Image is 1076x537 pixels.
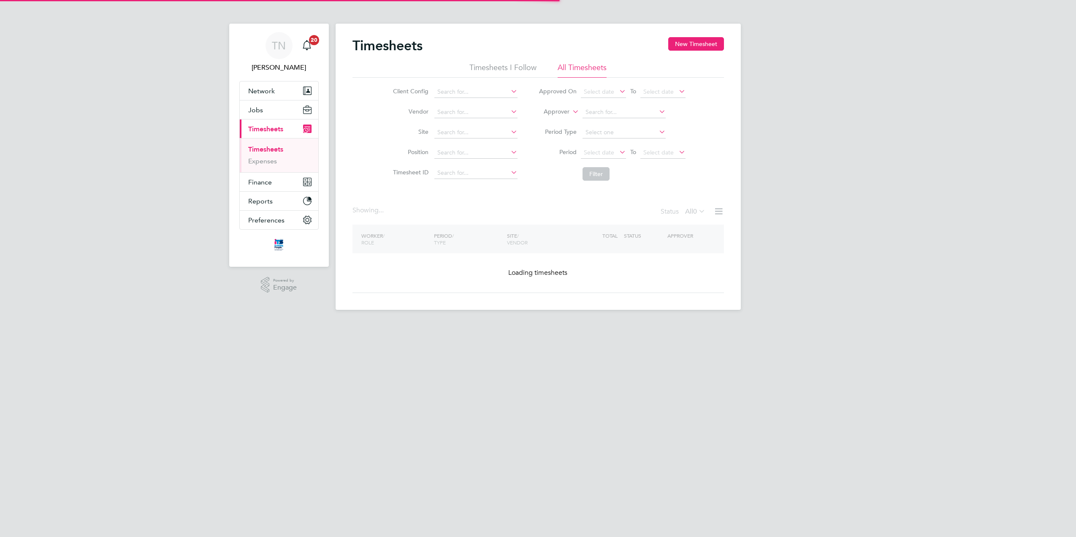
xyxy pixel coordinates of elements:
[248,197,273,205] span: Reports
[390,108,428,115] label: Vendor
[434,106,518,118] input: Search for...
[531,108,569,116] label: Approver
[240,173,318,191] button: Finance
[434,147,518,159] input: Search for...
[643,149,674,156] span: Select date
[248,87,275,95] span: Network
[668,37,724,51] button: New Timesheet
[239,62,319,73] span: Tom Newton
[248,145,283,153] a: Timesheets
[273,284,297,291] span: Engage
[434,127,518,138] input: Search for...
[390,148,428,156] label: Position
[390,168,428,176] label: Timesheet ID
[628,146,639,157] span: To
[539,128,577,136] label: Period Type
[248,216,285,224] span: Preferences
[390,87,428,95] label: Client Config
[390,128,428,136] label: Site
[583,106,666,118] input: Search for...
[661,206,707,218] div: Status
[240,211,318,229] button: Preferences
[434,167,518,179] input: Search for...
[583,167,610,181] button: Filter
[239,238,319,252] a: Go to home page
[309,35,319,45] span: 20
[469,62,537,78] li: Timesheets I Follow
[584,149,614,156] span: Select date
[352,37,423,54] h2: Timesheets
[273,277,297,284] span: Powered by
[248,125,283,133] span: Timesheets
[379,206,384,214] span: ...
[539,87,577,95] label: Approved On
[628,86,639,97] span: To
[434,86,518,98] input: Search for...
[240,81,318,100] button: Network
[248,106,263,114] span: Jobs
[558,62,607,78] li: All Timesheets
[248,178,272,186] span: Finance
[229,24,329,267] nav: Main navigation
[239,32,319,73] a: TN[PERSON_NAME]
[643,88,674,95] span: Select date
[240,119,318,138] button: Timesheets
[273,238,285,252] img: itsconstruction-logo-retina.png
[539,148,577,156] label: Period
[352,206,385,215] div: Showing
[240,138,318,172] div: Timesheets
[240,192,318,210] button: Reports
[261,277,297,293] a: Powered byEngage
[272,40,286,51] span: TN
[583,127,666,138] input: Select one
[248,157,277,165] a: Expenses
[298,32,315,59] a: 20
[693,207,697,216] span: 0
[240,100,318,119] button: Jobs
[685,207,705,216] label: All
[584,88,614,95] span: Select date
